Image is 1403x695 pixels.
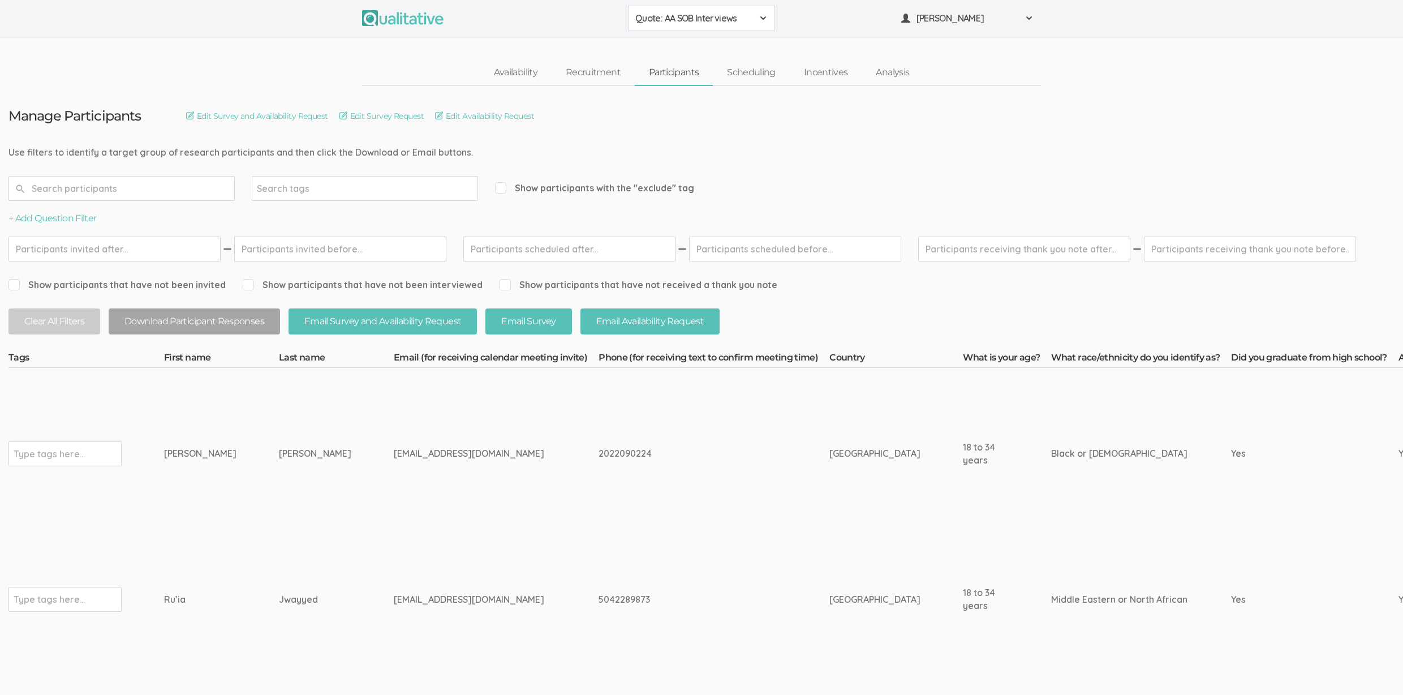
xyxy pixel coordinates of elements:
input: Participants scheduled after... [463,237,675,261]
th: Phone (for receiving text to confirm meeting time) [599,351,829,367]
input: Participants receiving thank you note after... [918,237,1130,261]
input: Participants receiving thank you note before... [1144,237,1356,261]
th: What race/ethnicity do you identify as? [1051,351,1231,367]
span: [PERSON_NAME] [916,12,1018,25]
div: 5042289873 [599,593,787,606]
a: Recruitment [552,61,635,85]
span: Show participants that have not received a thank you note [500,278,777,291]
img: Qualitative [362,10,444,26]
th: Did you graduate from high school? [1231,351,1398,367]
span: Quote: AA SOB Interviews [635,12,753,25]
span: Show participants that have not been invited [8,278,226,291]
div: [PERSON_NAME] [279,447,351,460]
input: Search participants [8,176,235,201]
div: 2022090224 [599,447,787,460]
img: dash.svg [677,237,688,261]
button: Email Survey [485,308,571,335]
div: [GEOGRAPHIC_DATA] [829,593,920,606]
span: Show participants that have not been interviewed [243,278,483,291]
h3: Manage Participants [8,109,141,123]
input: Participants invited before... [234,237,446,261]
a: Edit Survey and Availability Request [186,110,328,122]
a: Participants [635,61,713,85]
div: Yes [1231,593,1355,606]
a: Incentives [790,61,862,85]
div: 18 to 34 years [963,586,1009,612]
th: Tags [8,351,164,367]
input: Search tags [257,181,328,196]
div: Yes [1231,447,1355,460]
input: Participants scheduled before... [689,237,901,261]
div: Ru’ia [164,593,236,606]
input: Participants invited after... [8,237,221,261]
th: Last name [279,351,394,367]
input: Type tags here... [14,592,84,607]
a: Analysis [862,61,923,85]
div: [EMAIL_ADDRESS][DOMAIN_NAME] [394,593,556,606]
button: + Add Question Filter [8,212,97,225]
button: Quote: AA SOB Interviews [628,6,775,31]
button: Download Participant Responses [109,308,280,335]
button: Clear All Filters [8,308,100,335]
button: Email Availability Request [580,308,720,335]
span: Show participants with the "exclude" tag [495,182,694,195]
th: What is your age? [963,351,1051,367]
a: Availability [480,61,552,85]
img: dash.svg [222,237,233,261]
img: dash.svg [1131,237,1143,261]
div: Black or [DEMOGRAPHIC_DATA] [1051,447,1189,460]
div: [PERSON_NAME] [164,447,236,460]
iframe: Chat Widget [1346,641,1403,695]
th: Country [829,351,963,367]
button: [PERSON_NAME] [894,6,1041,31]
a: Edit Availability Request [435,110,534,122]
div: Jwayyed [279,593,351,606]
button: Email Survey and Availability Request [289,308,477,335]
div: 18 to 34 years [963,441,1009,467]
div: Middle Eastern or North African [1051,593,1189,606]
a: Scheduling [713,61,790,85]
th: First name [164,351,279,367]
input: Type tags here... [14,447,84,461]
div: [EMAIL_ADDRESS][DOMAIN_NAME] [394,447,556,460]
div: [GEOGRAPHIC_DATA] [829,447,920,460]
a: Edit Survey Request [339,110,424,122]
th: Email (for receiving calendar meeting invite) [394,351,599,367]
